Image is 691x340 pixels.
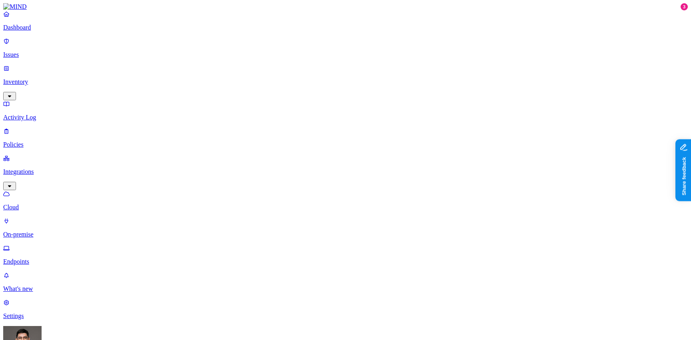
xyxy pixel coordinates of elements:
p: Endpoints [3,258,688,265]
a: Activity Log [3,100,688,121]
a: MIND [3,3,688,10]
a: Inventory [3,65,688,99]
p: Integrations [3,168,688,175]
img: MIND [3,3,27,10]
div: 3 [681,3,688,10]
p: Settings [3,312,688,320]
p: On-premise [3,231,688,238]
p: Cloud [3,204,688,211]
a: Policies [3,127,688,148]
p: Dashboard [3,24,688,31]
a: On-premise [3,217,688,238]
a: Integrations [3,155,688,189]
p: Policies [3,141,688,148]
a: What's new [3,272,688,292]
p: Activity Log [3,114,688,121]
a: Settings [3,299,688,320]
a: Dashboard [3,10,688,31]
p: Inventory [3,78,688,85]
p: What's new [3,285,688,292]
a: Endpoints [3,245,688,265]
p: Issues [3,51,688,58]
a: Issues [3,38,688,58]
a: Cloud [3,190,688,211]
